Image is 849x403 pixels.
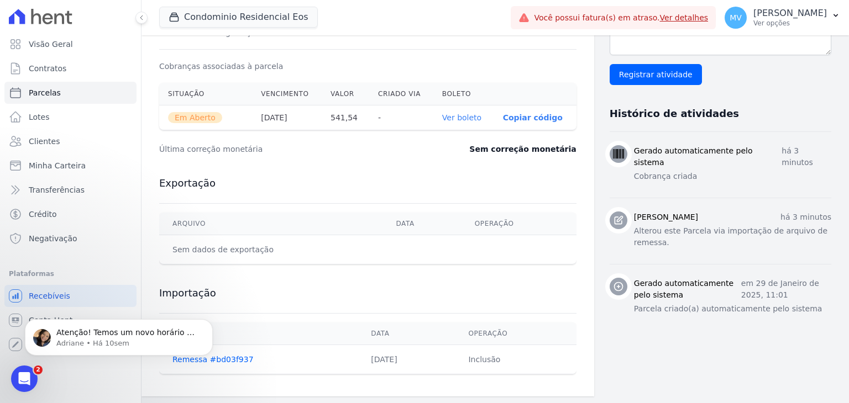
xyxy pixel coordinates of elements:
[4,179,137,201] a: Transferências
[159,83,252,105] th: Situação
[741,278,831,301] p: em 29 de Janeiro de 2025, 11:01
[4,82,137,104] a: Parcelas
[29,39,73,50] span: Visão Geral
[29,184,85,195] span: Transferências
[660,13,709,22] a: Ver detalhes
[29,209,57,220] span: Crédito
[634,171,831,182] p: Cobrança criada
[634,278,741,301] h3: Gerado automaticamente pelo sistema
[159,7,318,28] button: Condominio Residencial Eos
[322,105,369,130] th: 541,54
[610,64,702,85] input: Registrar atividade
[469,144,576,155] dd: Sem correção monetária
[634,303,831,315] p: Parcela criado(a) automaticamente pelo sistema
[4,285,137,307] a: Recebíveis
[433,83,494,105] th: Boleto
[34,365,43,374] span: 2
[753,19,827,28] p: Ver opções
[455,345,576,374] td: Inclusão
[358,345,455,374] td: [DATE]
[29,233,77,244] span: Negativação
[634,211,698,223] h3: [PERSON_NAME]
[442,113,481,122] a: Ver boleto
[382,213,461,235] th: Data
[11,365,38,392] iframe: Intercom live chat
[29,87,61,98] span: Parcelas
[369,105,433,130] th: -
[503,113,563,122] button: Copiar código
[159,177,577,190] h3: Exportação
[159,144,406,155] dt: Última correção monetária
[782,145,831,168] p: há 3 minutos
[252,105,322,130] th: [DATE]
[159,61,283,72] dt: Cobranças associadas à parcela
[455,322,576,345] th: Operação
[29,63,66,74] span: Contratos
[29,136,60,147] span: Clientes
[534,12,708,24] span: Você possui fatura(s) em atraso.
[322,83,369,105] th: Valor
[462,213,577,235] th: Operação
[8,296,229,373] iframe: Intercom notifications mensagem
[4,203,137,225] a: Crédito
[716,2,849,33] button: MV [PERSON_NAME] Ver opções
[610,107,739,120] h3: Histórico de atividades
[730,14,742,22] span: MV
[29,290,70,301] span: Recebíveis
[159,322,358,345] th: Arquivo
[9,267,132,280] div: Plataformas
[159,213,382,235] th: Arquivo
[780,211,831,223] p: há 3 minutos
[4,33,137,55] a: Visão Geral
[4,309,137,331] a: Conta Hent
[4,155,137,177] a: Minha Carteira
[634,145,782,168] h3: Gerado automaticamente pelo sistema
[4,57,137,79] a: Contratos
[358,322,455,345] th: Data
[168,112,222,123] span: Em Aberto
[29,112,50,123] span: Lotes
[4,130,137,152] a: Clientes
[159,235,382,264] td: Sem dados de exportação
[753,8,827,19] p: [PERSON_NAME]
[4,106,137,128] a: Lotes
[369,83,433,105] th: Criado via
[634,225,831,248] p: Alterou este Parcela via importação de arquivo de remessa.
[29,160,86,171] span: Minha Carteira
[159,287,577,300] h3: Importação
[4,227,137,250] a: Negativação
[252,83,322,105] th: Vencimento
